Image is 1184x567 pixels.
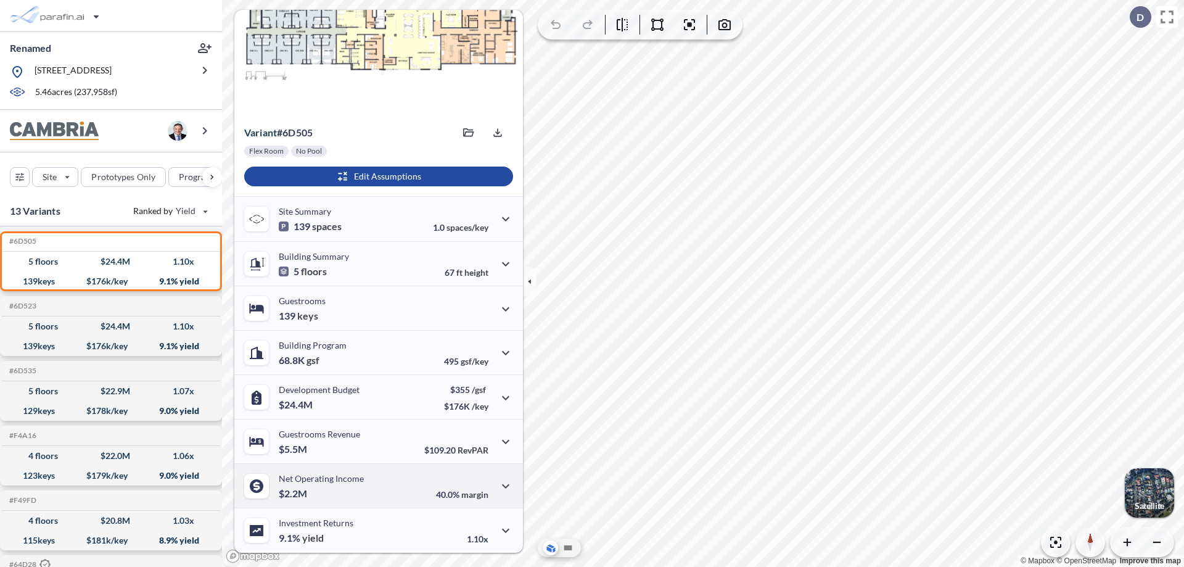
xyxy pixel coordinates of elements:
p: Site Summary [279,206,331,217]
p: # 6d505 [244,126,313,139]
p: $5.5M [279,443,309,455]
span: ft [456,267,462,278]
p: 40.0% [436,489,488,500]
p: 495 [444,356,488,366]
h5: Click to copy the code [7,366,36,375]
button: Site [32,167,78,187]
span: keys [297,310,318,322]
p: Guestrooms [279,296,326,306]
button: Edit Assumptions [244,167,513,186]
p: Satellite [1135,501,1164,511]
a: Improve this map [1120,557,1181,565]
span: RevPAR [458,445,488,455]
p: $355 [444,384,488,395]
p: $24.4M [279,399,314,411]
span: spaces [312,220,342,233]
h5: Click to copy the code [7,237,36,246]
p: 9.1% [279,532,324,544]
p: Building Program [279,340,347,350]
a: OpenStreetMap [1056,557,1116,565]
p: 5 [279,265,327,278]
h5: Click to copy the code [7,302,36,310]
a: Mapbox homepage [226,549,280,563]
button: Ranked by Yield [123,201,216,221]
p: 13 Variants [10,204,60,218]
p: $109.20 [424,445,488,455]
p: Prototypes Only [91,171,155,183]
p: Guestrooms Revenue [279,429,360,439]
p: [STREET_ADDRESS] [35,64,112,80]
p: 5.46 acres ( 237,958 sf) [35,86,117,99]
p: $176K [444,401,488,412]
p: Flex Room [249,146,284,156]
h5: Click to copy the code [7,496,36,505]
p: 139 [279,310,318,322]
p: 67 [445,267,488,278]
span: /key [472,401,488,412]
button: Program [168,167,235,187]
button: Switcher ImageSatellite [1125,468,1174,518]
h5: Click to copy the code [7,431,36,440]
p: Edit Assumptions [354,170,421,183]
p: 139 [279,220,342,233]
span: height [464,267,488,278]
p: Investment Returns [279,518,353,528]
p: D [1137,12,1144,23]
p: 68.8K [279,354,319,366]
span: yield [302,532,324,544]
span: Variant [244,126,277,138]
img: user logo [168,121,187,141]
a: Mapbox [1021,557,1054,565]
span: spaces/key [446,222,488,233]
span: gsf [306,354,319,366]
span: gsf/key [461,356,488,366]
p: Renamed [10,41,51,55]
p: Program [179,171,213,183]
img: Switcher Image [1125,468,1174,518]
p: Site [43,171,57,183]
span: floors [301,265,327,278]
span: Yield [176,205,196,217]
span: margin [461,489,488,500]
button: Site Plan [561,540,575,555]
p: Building Summary [279,251,349,262]
img: BrandImage [10,122,99,141]
p: No Pool [296,146,322,156]
button: Prototypes Only [81,167,166,187]
button: Aerial View [543,540,558,555]
p: 1.10x [467,534,488,544]
span: /gsf [472,384,486,395]
p: 1.0 [433,222,488,233]
p: Net Operating Income [279,473,364,484]
p: $2.2M [279,487,309,500]
p: Development Budget [279,384,360,395]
